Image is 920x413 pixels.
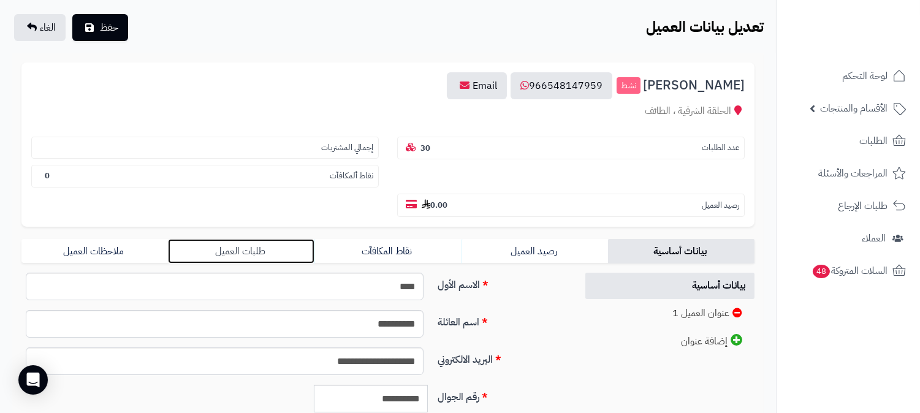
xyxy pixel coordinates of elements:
a: السلات المتروكة48 [784,256,913,286]
b: تعديل بيانات العميل [646,16,764,38]
span: لوحة التحكم [842,67,888,85]
b: 30 [420,142,430,154]
span: [PERSON_NAME] [643,78,745,93]
div: الحلقة الشرقية ، الطائف [31,104,745,118]
a: 966548147959 [511,72,612,99]
small: رصيد العميل [702,200,739,211]
button: حفظ [72,14,128,41]
label: الاسم الأول [433,273,571,292]
div: Open Intercom Messenger [18,365,48,395]
a: طلبات العميل [168,239,314,263]
a: رصيد العميل [462,239,608,263]
label: اسم العائلة [433,310,571,330]
span: العملاء [862,230,886,247]
label: البريد الالكتروني [433,347,571,367]
a: الغاء [14,14,66,41]
a: الطلبات [784,126,913,156]
a: إضافة عنوان [585,328,755,355]
small: نقاط ألمكافآت [330,170,373,182]
a: ملاحظات العميل [21,239,168,263]
span: حفظ [100,20,118,35]
a: نقاط المكافآت [314,239,461,263]
span: الأقسام والمنتجات [820,100,888,117]
span: طلبات الإرجاع [838,197,888,214]
small: نشط [617,77,641,94]
a: المراجعات والأسئلة [784,159,913,188]
a: بيانات أساسية [585,273,755,299]
small: إجمالي المشتريات [321,142,373,154]
a: العملاء [784,224,913,253]
label: رقم الجوال [433,385,571,404]
b: 0 [45,170,50,181]
a: عنوان العميل 1 [585,300,755,327]
a: لوحة التحكم [784,61,913,91]
span: المراجعات والأسئلة [818,165,888,182]
span: 48 [813,265,830,278]
a: Email [447,72,507,99]
a: بيانات أساسية [608,239,755,263]
span: الطلبات [859,132,888,150]
span: الغاء [40,20,56,35]
small: عدد الطلبات [702,142,739,154]
b: 0.00 [422,199,447,211]
span: السلات المتروكة [812,262,888,279]
a: طلبات الإرجاع [784,191,913,221]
